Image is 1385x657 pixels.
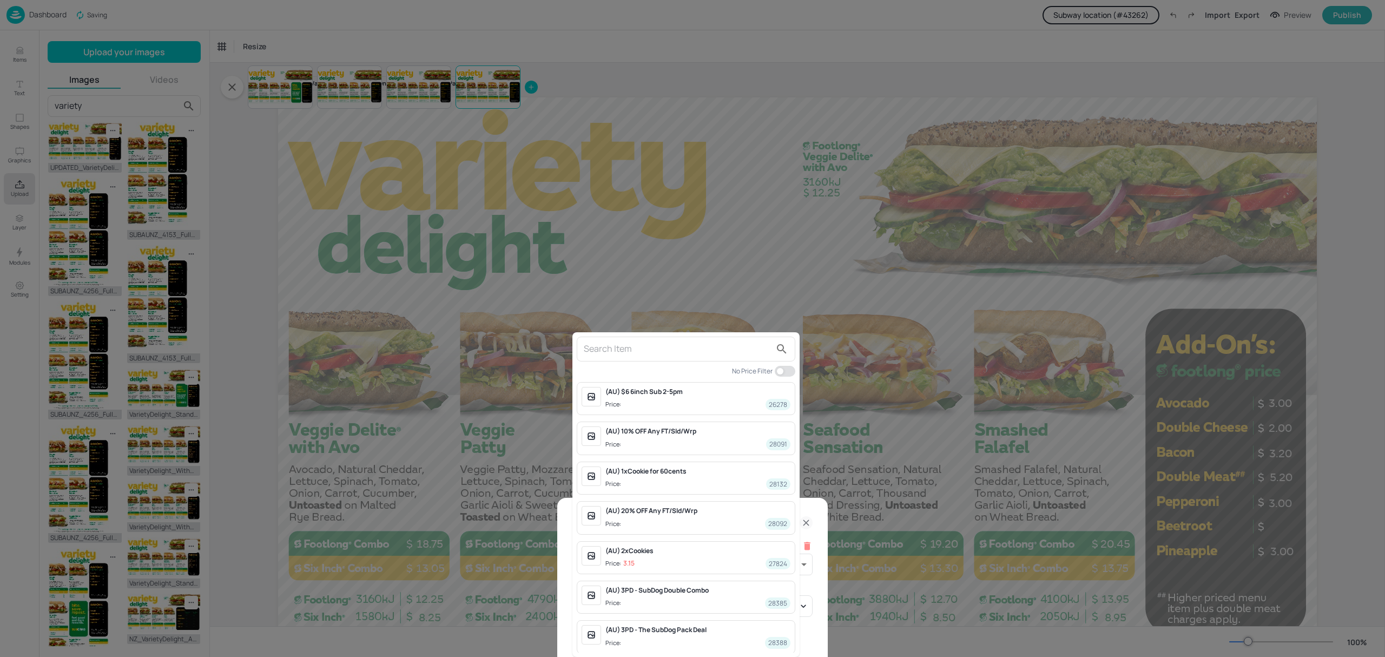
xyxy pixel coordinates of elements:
div: Price: [605,479,623,489]
input: Search Item [584,340,771,358]
div: Price: [605,520,623,529]
div: 26278 [766,399,790,410]
div: No Price Filter [732,366,773,376]
div: 28091 [766,438,790,450]
div: (AU) 10% OFF Any FT/Sld/Wrp [605,426,790,436]
div: 27824 [766,558,790,569]
div: Price: [605,559,635,568]
div: 28092 [765,518,790,529]
div: 28132 [766,478,790,490]
div: Price: [605,440,623,449]
div: (AU) 3PD - SubDog Double Combo [605,586,790,595]
div: 28388 [765,637,790,648]
div: 28385 [765,597,790,609]
div: (AU) 3PD - The SubDog Pack Deal [605,625,790,635]
div: Price: [605,400,623,409]
div: (AU) 20% OFF Any FT/Sld/Wrp [605,506,790,516]
div: (AU) 1xCookie for 60cents [605,467,790,476]
div: Price: [605,639,623,648]
div: Price: [605,599,623,608]
div: (AU) $6 6inch Sub 2-5pm [605,387,790,397]
button: search [771,338,793,360]
p: 3.15 [623,560,635,567]
div: (AU) 2xCookies [605,546,790,556]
